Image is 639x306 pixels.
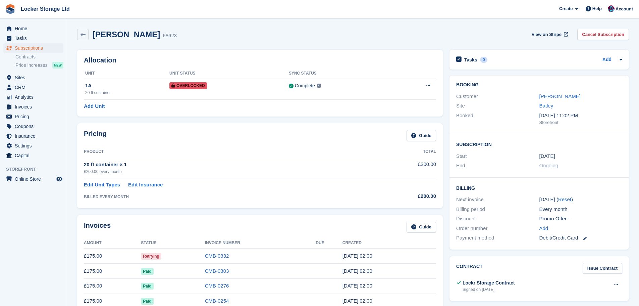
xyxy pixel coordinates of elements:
[84,278,141,294] td: £175.00
[84,222,111,233] h2: Invoices
[205,283,229,289] a: CMB-0276
[539,152,555,160] time: 2025-01-13 01:00:00 UTC
[128,181,163,189] a: Edit Insurance
[370,157,436,178] td: £200.00
[15,54,63,60] a: Contracts
[84,264,141,279] td: £175.00
[141,253,161,260] span: Retrying
[463,287,515,293] div: Signed on [DATE]
[295,82,315,89] div: Complete
[52,62,63,69] div: NEW
[15,131,55,141] span: Insurance
[456,112,539,126] div: Booked
[3,151,63,160] a: menu
[141,238,205,249] th: Status
[169,68,289,79] th: Unit Status
[15,151,55,160] span: Capital
[456,102,539,110] div: Site
[85,82,169,90] div: 1A
[84,102,105,110] a: Add Unit
[205,298,229,304] a: CMB-0254
[539,215,622,223] div: Promo Offer -
[3,83,63,92] a: menu
[342,268,372,274] time: 2025-07-13 01:00:37 UTC
[205,253,229,259] a: CMB-0332
[15,174,55,184] span: Online Store
[370,192,436,200] div: £200.00
[84,181,120,189] a: Edit Unit Types
[539,196,622,204] div: [DATE] ( )
[84,249,141,264] td: £175.00
[456,162,539,170] div: End
[289,68,391,79] th: Sync Status
[15,43,55,53] span: Subscriptions
[3,102,63,112] a: menu
[456,263,483,274] h2: Contract
[84,68,169,79] th: Unit
[539,163,558,168] span: Ongoing
[559,5,573,12] span: Create
[6,166,67,173] span: Storefront
[3,92,63,102] a: menu
[15,61,63,69] a: Price increases NEW
[317,84,321,88] img: icon-info-grey-7440780725fd019a000dd9b08b2336e03edf1995a4989e88bcd33f0948082b44.svg
[3,174,63,184] a: menu
[539,112,622,120] div: [DATE] 11:02 PM
[602,56,611,64] a: Add
[456,93,539,100] div: Customer
[84,169,370,175] div: £200.00 every month
[342,298,372,304] time: 2025-05-13 01:00:43 UTC
[15,24,55,33] span: Home
[15,73,55,82] span: Sites
[529,29,570,40] a: View on Stripe
[84,161,370,169] div: 20 ft container × 1
[407,130,436,141] a: Guide
[205,238,316,249] th: Invoice Number
[84,146,370,157] th: Product
[3,24,63,33] a: menu
[141,283,153,290] span: Paid
[141,268,153,275] span: Paid
[532,31,562,38] span: View on Stripe
[316,238,342,249] th: Due
[616,6,633,12] span: Account
[539,93,581,99] a: [PERSON_NAME]
[5,4,15,14] img: stora-icon-8386f47178a22dfd0bd8f6a31ec36ba5ce8667c1dd55bd0f319d3a0aa187defe.svg
[456,225,539,232] div: Order number
[342,253,372,259] time: 2025-08-13 01:00:59 UTC
[15,102,55,112] span: Invoices
[84,238,141,249] th: Amount
[456,141,622,147] h2: Subscription
[342,283,372,289] time: 2025-06-13 01:00:38 UTC
[539,206,622,213] div: Every month
[583,263,622,274] a: Issue Contract
[15,62,48,69] span: Price increases
[456,215,539,223] div: Discount
[608,5,615,12] img: Locker Storage Ltd
[55,175,63,183] a: Preview store
[205,268,229,274] a: CMB-0303
[407,222,436,233] a: Guide
[3,131,63,141] a: menu
[3,112,63,121] a: menu
[18,3,72,14] a: Locker Storage Ltd
[15,122,55,131] span: Coupons
[3,122,63,131] a: menu
[169,82,207,89] span: Overlocked
[539,225,548,232] a: Add
[3,43,63,53] a: menu
[342,238,436,249] th: Created
[15,92,55,102] span: Analytics
[85,90,169,96] div: 20 ft container
[141,298,153,305] span: Paid
[370,146,436,157] th: Total
[3,141,63,150] a: menu
[456,206,539,213] div: Billing period
[15,112,55,121] span: Pricing
[15,34,55,43] span: Tasks
[456,196,539,204] div: Next invoice
[456,152,539,160] div: Start
[3,34,63,43] a: menu
[539,119,622,126] div: Storefront
[15,83,55,92] span: CRM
